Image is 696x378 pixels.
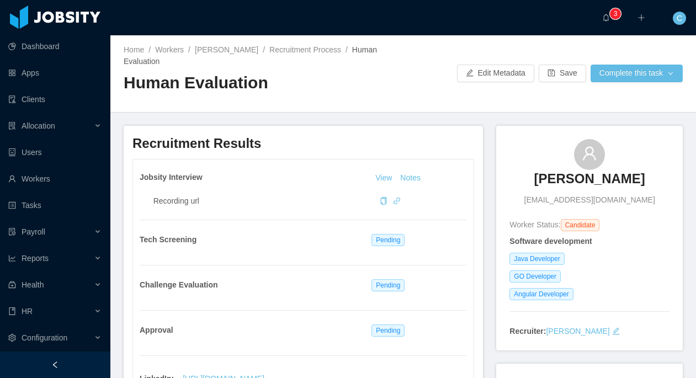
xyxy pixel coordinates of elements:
[380,197,387,205] i: icon: copy
[509,253,564,265] span: Java Developer
[269,45,341,54] a: Recruitment Process
[8,35,102,57] a: icon: pie-chartDashboard
[263,45,265,54] span: /
[393,196,401,205] a: icon: link
[140,235,196,244] strong: Tech Screening
[380,195,387,207] div: Copy
[124,45,144,54] a: Home
[188,45,190,54] span: /
[534,170,645,188] h3: [PERSON_NAME]
[140,280,218,289] strong: Challenge Evaluation
[22,280,44,289] span: Health
[22,333,67,342] span: Configuration
[8,307,16,315] i: icon: book
[546,327,609,336] a: [PERSON_NAME]
[534,170,645,194] a: [PERSON_NAME]
[371,173,396,182] a: View
[124,72,403,94] h2: Human Evaluation
[148,45,151,54] span: /
[509,288,573,300] span: Angular Developer
[610,8,621,19] sup: 3
[509,220,560,229] span: Worker Status:
[524,194,655,206] span: [EMAIL_ADDRESS][DOMAIN_NAME]
[8,254,16,262] i: icon: line-chart
[132,135,474,152] h3: Recruitment Results
[612,327,620,335] i: icon: edit
[153,195,376,207] div: Recording url
[677,12,682,25] span: C
[22,254,49,263] span: Reports
[8,122,16,130] i: icon: solution
[509,237,592,246] strong: Software development
[509,270,561,283] span: GO Developer
[22,307,33,316] span: HR
[371,234,405,246] span: Pending
[614,8,618,19] p: 3
[8,62,102,84] a: icon: appstoreApps
[140,326,173,334] strong: Approval
[561,219,600,231] span: Candidate
[8,228,16,236] i: icon: file-protect
[637,14,645,22] i: icon: plus
[195,45,258,54] a: [PERSON_NAME]
[346,45,348,54] span: /
[8,281,16,289] i: icon: medicine-box
[8,194,102,216] a: icon: profileTasks
[8,334,16,342] i: icon: setting
[539,65,586,82] button: icon: saveSave
[582,146,597,161] i: icon: user
[371,324,405,337] span: Pending
[155,45,184,54] a: Workers
[22,227,45,236] span: Payroll
[371,279,405,291] span: Pending
[22,121,55,130] span: Allocation
[396,172,425,185] button: Notes
[591,65,683,82] button: Complete this taskicon: down
[8,168,102,190] a: icon: userWorkers
[602,14,610,22] i: icon: bell
[509,327,546,336] strong: Recruiter:
[8,141,102,163] a: icon: robotUsers
[457,65,534,82] button: icon: editEdit Metadata
[8,88,102,110] a: icon: auditClients
[140,173,203,182] strong: Jobsity Interview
